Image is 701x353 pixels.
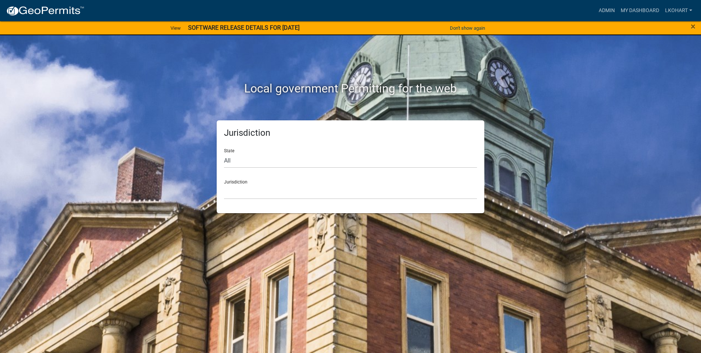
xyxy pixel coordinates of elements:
a: View [168,22,184,34]
a: My Dashboard [618,4,662,18]
h5: Jurisdiction [224,128,477,138]
h2: Local government Permitting for the web [147,81,554,95]
button: Don't show again [447,22,488,34]
a: Admin [596,4,618,18]
button: Close [691,22,696,31]
strong: SOFTWARE RELEASE DETAILS FOR [DATE] [188,24,300,31]
a: lkohart [662,4,695,18]
span: × [691,21,696,32]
